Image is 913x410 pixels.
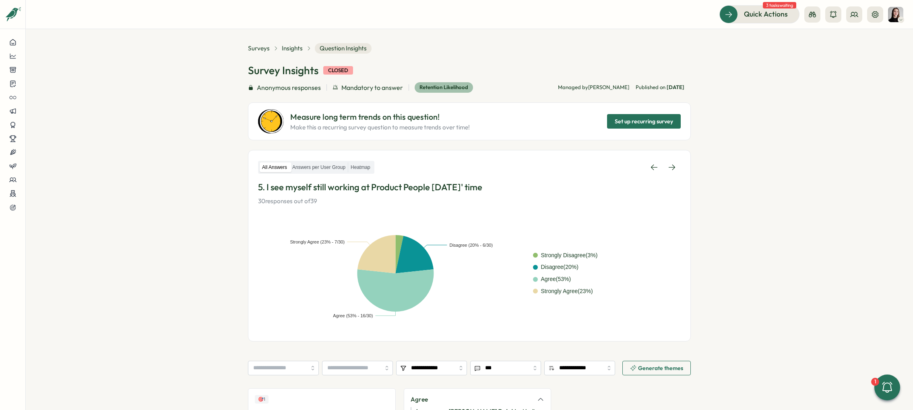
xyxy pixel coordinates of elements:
[260,162,289,173] label: All Answers
[290,162,348,173] label: Answers per User Group
[763,2,796,8] span: 3 tasks waiting
[290,123,470,132] p: Make this a recurring survey question to measure trends over time!
[290,239,345,244] text: Strongly Agree (23% - 7/30)
[744,9,788,19] span: Quick Actions
[541,263,578,272] div: Disagree ( 20 %)
[258,181,681,194] p: 5. I see myself still working at Product People [DATE]' time
[282,44,303,53] a: Insights
[290,111,470,123] p: Measure long term trends on this question!
[607,114,681,129] button: Set up recurring survey
[248,63,318,77] h1: Survey Insights
[333,313,373,318] text: Agree (53% - 16/30)
[636,84,684,91] span: Published on
[667,84,684,90] span: [DATE]
[257,83,321,93] span: Anonymous responses
[449,243,493,248] text: Disagree (20% - 6/30)
[719,5,799,23] button: Quick Actions
[638,365,683,371] span: Generate themes
[558,84,629,91] p: Managed by
[248,44,270,53] a: Surveys
[541,251,598,260] div: Strongly Disagree ( 3 %)
[348,162,373,173] label: Heatmap
[615,114,673,128] span: Set up recurring survey
[874,375,900,400] button: 1
[315,43,372,54] span: Question Insights
[415,82,473,93] div: Retention Likelihood
[871,378,879,386] div: 1
[258,197,681,206] p: 30 responses out of 39
[323,66,353,75] div: closed
[341,83,403,93] span: Mandatory to answer
[588,84,629,90] span: [PERSON_NAME]
[541,287,593,296] div: Strongly Agree ( 23 %)
[411,395,533,404] div: Agree
[541,275,571,284] div: Agree ( 53 %)
[888,7,903,22] img: Elena Ladushyna
[255,395,269,404] div: Upvotes
[622,361,691,375] button: Generate themes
